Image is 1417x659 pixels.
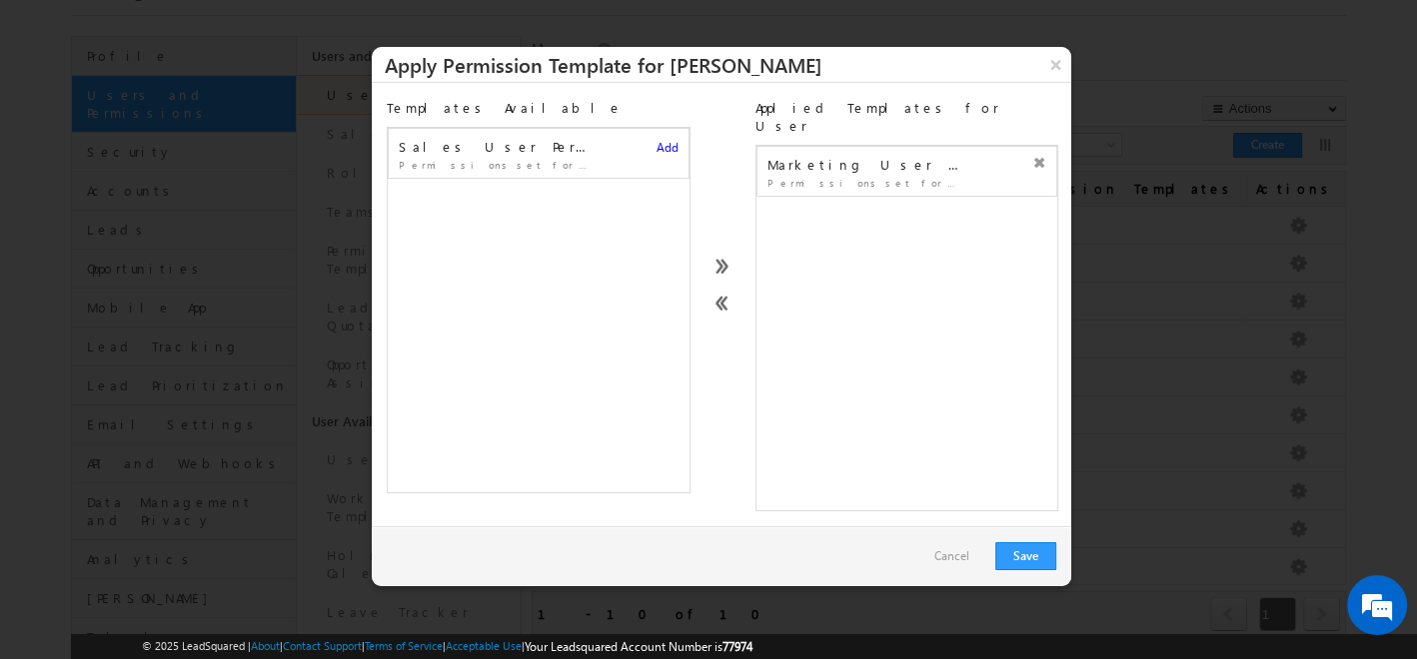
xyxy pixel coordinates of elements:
h3: Apply Permission Template for [PERSON_NAME] [385,47,1039,82]
span: Sales User Permissions [399,138,595,156]
a: Acceptable Use [446,639,522,652]
span: Permissions set for marketing user [767,174,963,192]
span: Marketing User Permissions [767,156,963,174]
div: Templates Available [387,99,689,127]
button: × [1040,47,1072,82]
a: Terms of Service [365,639,443,652]
a: Contact Support [283,639,362,652]
em: Submit [293,513,363,540]
a: About [251,639,280,652]
span: Add [657,140,679,155]
button: Save [995,542,1056,570]
div: Minimize live chat window [328,10,376,58]
a: Cancel [924,541,979,571]
div: Applied Templates for User [755,99,1057,145]
span: © 2025 LeadSquared | | | | | [142,637,752,656]
span: Your Leadsquared Account Number is [525,639,752,654]
span: Permissions set for sales users [399,156,595,174]
textarea: Type your message and click 'Submit' [26,185,365,497]
span: 77974 [722,639,752,654]
div: Leave a message [104,105,336,131]
img: d_60004797649_company_0_60004797649 [34,105,84,131]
